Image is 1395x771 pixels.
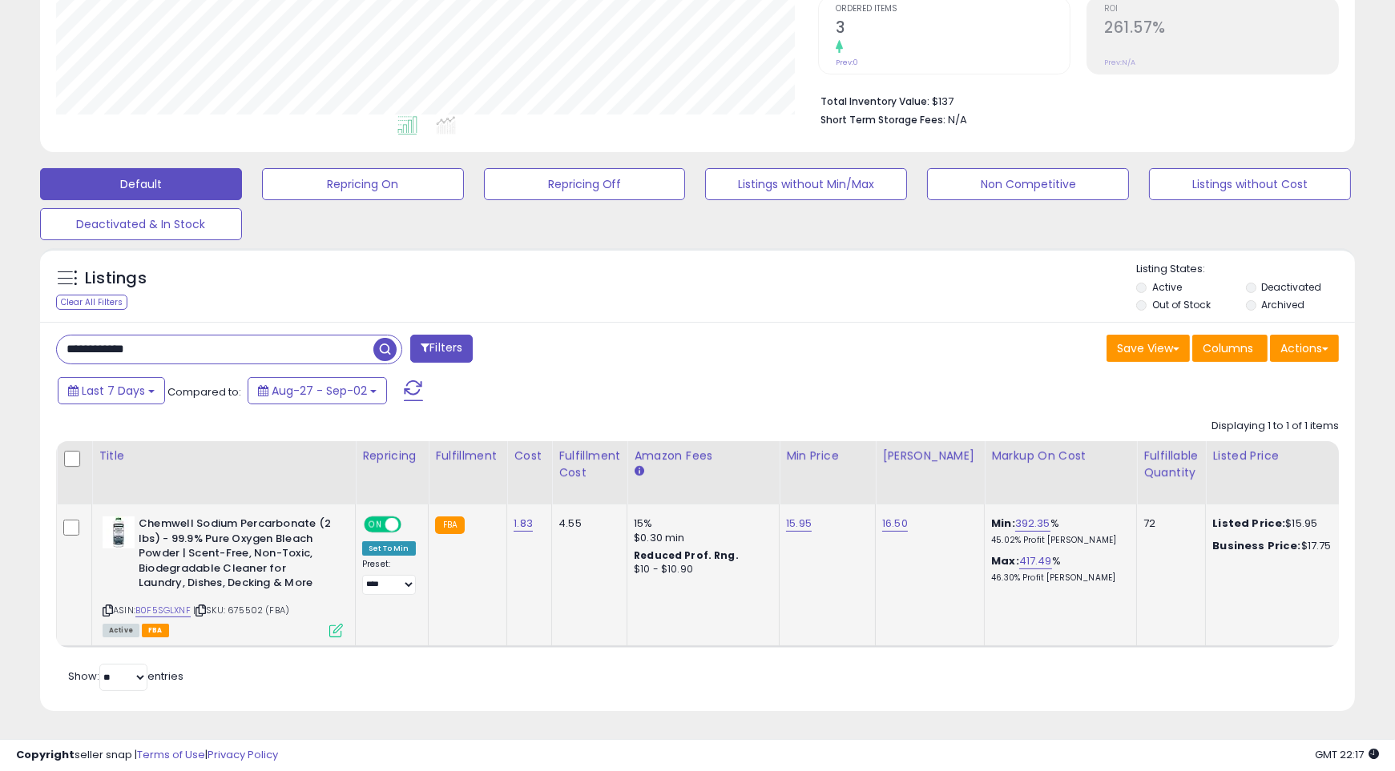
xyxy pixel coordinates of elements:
b: Min: [991,516,1015,531]
h5: Listings [85,267,147,290]
a: B0F5SGLXNF [135,604,191,617]
div: $10 - $10.90 [634,563,767,576]
span: ON [365,518,385,532]
div: Amazon Fees [634,448,772,464]
th: The percentage added to the cost of goods (COGS) that forms the calculator for Min & Max prices. [985,441,1137,504]
div: $17.75 [1212,539,1345,553]
div: Title [99,448,349,464]
span: All listings currently available for purchase on Amazon [103,624,139,637]
button: Deactivated & In Stock [40,208,242,240]
a: Terms of Use [137,747,205,762]
div: Preset: [362,559,416,595]
b: Chemwell Sodium Percarbonate (2 lbs) - 99.9% Pure Oxygen Bleach Powder | Scent-Free, Non-Toxic, B... [139,516,333,595]
button: Columns [1192,335,1268,362]
button: Last 7 Days [58,377,165,404]
button: Actions [1270,335,1339,362]
button: Non Competitive [927,168,1129,200]
span: 2025-09-10 22:17 GMT [1315,747,1379,762]
a: 417.49 [1019,553,1052,569]
small: Amazon Fees. [634,464,643,479]
span: Columns [1203,340,1253,356]
p: Listing States: [1136,262,1355,277]
button: Listings without Cost [1149,168,1351,200]
div: Fulfillable Quantity [1143,448,1199,481]
label: Active [1152,280,1182,294]
div: Cost [514,448,545,464]
span: FBA [142,624,169,637]
b: Short Term Storage Fees: [820,113,945,126]
div: $0.30 min [634,531,767,545]
div: $15.95 [1212,516,1345,531]
label: Out of Stock [1152,298,1211,311]
h2: 3 [836,18,1070,40]
p: 46.30% Profit [PERSON_NAME] [991,572,1124,584]
div: Set To Min [362,541,416,556]
div: Repricing [362,448,421,464]
span: OFF [399,518,425,532]
button: Listings without Min/Max [705,168,907,200]
div: Listed Price [1212,448,1351,464]
button: Save View [1107,335,1190,362]
div: % [991,516,1124,546]
div: Min Price [786,448,869,464]
a: 1.83 [514,516,533,532]
small: Prev: 0 [836,58,858,67]
a: 16.50 [882,516,908,532]
li: $137 [820,90,1327,110]
div: [PERSON_NAME] [882,448,978,464]
label: Archived [1262,298,1305,311]
b: Listed Price: [1212,516,1285,531]
small: Prev: N/A [1104,58,1135,67]
div: ASIN: [103,516,343,635]
span: Aug-27 - Sep-02 [272,383,367,399]
div: 4.55 [558,516,615,531]
a: Privacy Policy [208,747,278,762]
button: Repricing On [262,168,464,200]
div: % [991,554,1124,584]
button: Default [40,168,242,200]
strong: Copyright [16,747,75,762]
span: Last 7 Days [82,383,145,399]
b: Max: [991,553,1019,568]
a: 15.95 [786,516,812,532]
span: ROI [1104,5,1338,14]
span: | SKU: 675502 (FBA) [193,604,289,616]
div: Markup on Cost [991,448,1130,464]
label: Deactivated [1262,280,1322,294]
div: Displaying 1 to 1 of 1 items [1212,419,1339,434]
span: N/A [948,112,967,127]
div: 72 [1143,516,1193,531]
button: Aug-27 - Sep-02 [248,377,387,404]
p: 45.02% Profit [PERSON_NAME] [991,535,1124,546]
img: 419c-RBghgL._SL40_.jpg [103,516,135,548]
b: Business Price: [1212,538,1300,553]
div: seller snap | | [16,748,278,763]
div: Clear All Filters [56,295,127,310]
span: Show: entries [68,669,183,684]
button: Repricing Off [484,168,686,200]
small: FBA [435,516,465,534]
h2: 261.57% [1104,18,1338,40]
span: Compared to: [167,384,241,400]
div: Fulfillment [435,448,500,464]
div: 15% [634,516,767,531]
b: Total Inventory Value: [820,94,929,108]
b: Reduced Prof. Rng. [634,548,739,562]
div: Fulfillment Cost [558,448,620,481]
button: Filters [410,335,473,363]
a: 392.35 [1015,516,1050,532]
span: Ordered Items [836,5,1070,14]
